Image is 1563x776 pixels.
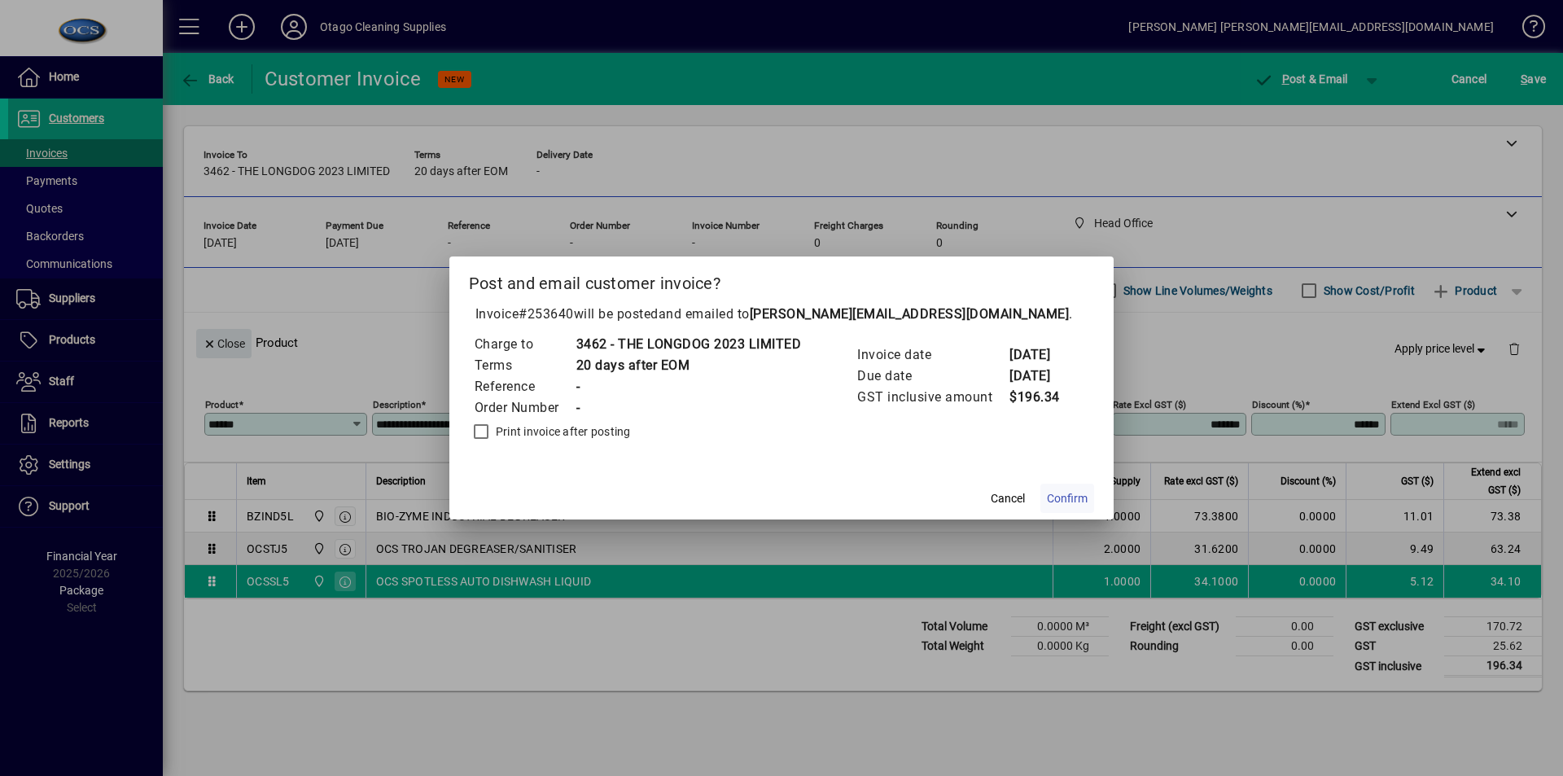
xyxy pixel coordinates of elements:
span: and emailed to [659,306,1070,322]
td: [DATE] [1009,366,1074,387]
b: [PERSON_NAME][EMAIL_ADDRESS][DOMAIN_NAME] [750,306,1070,322]
td: Order Number [474,397,576,419]
td: $196.34 [1009,387,1074,408]
td: GST inclusive amount [856,387,1009,408]
h2: Post and email customer invoice? [449,256,1114,304]
td: - [576,397,802,419]
button: Cancel [982,484,1034,513]
p: Invoice will be posted . [469,305,1095,324]
td: Charge to [474,334,576,355]
span: Confirm [1047,490,1088,507]
td: Invoice date [856,344,1009,366]
td: Due date [856,366,1009,387]
td: Terms [474,355,576,376]
button: Confirm [1040,484,1094,513]
span: #253640 [519,306,574,322]
td: - [576,376,802,397]
label: Print invoice after posting [493,423,631,440]
td: 20 days after EOM [576,355,802,376]
td: [DATE] [1009,344,1074,366]
td: Reference [474,376,576,397]
td: 3462 - THE LONGDOG 2023 LIMITED [576,334,802,355]
span: Cancel [991,490,1025,507]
